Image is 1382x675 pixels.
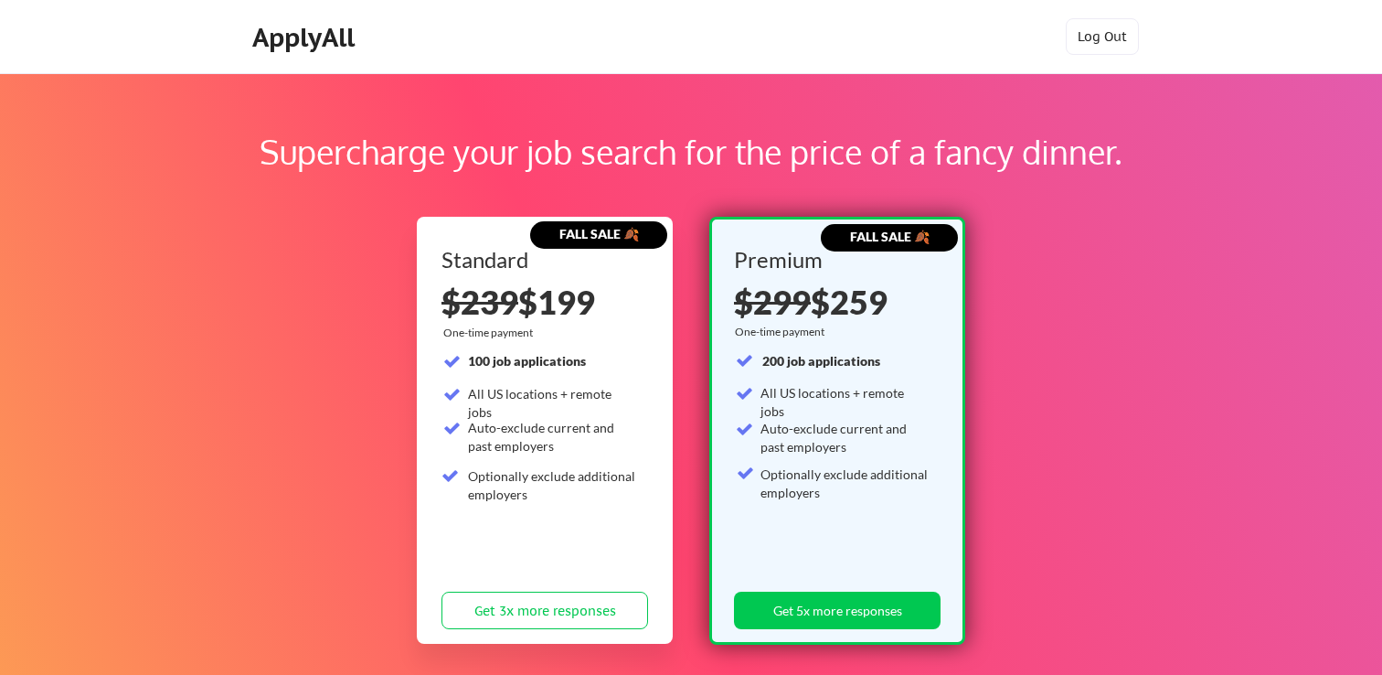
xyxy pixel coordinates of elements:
button: Get 5x more responses [734,592,941,629]
div: Supercharge your job search for the price of a fancy dinner. [117,127,1265,177]
div: ApplyAll [252,22,360,53]
s: $299 [734,282,811,322]
div: All US locations + remote jobs [760,384,930,420]
strong: 100 job applications [468,353,586,369]
strong: FALL SALE 🍂 [850,229,930,244]
strong: 200 job applications [762,353,880,369]
div: Auto-exclude current and past employers [760,420,930,455]
div: $259 [734,285,934,318]
div: Optionally exclude additional employers [468,467,637,503]
div: One-time payment [443,326,538,340]
div: Optionally exclude additional employers [760,466,930,501]
button: Get 3x more responses [441,592,648,629]
div: $199 [441,285,648,318]
div: One-time payment [735,325,830,339]
s: $239 [441,282,518,322]
div: All US locations + remote jobs [468,385,637,421]
div: Standard [441,249,642,271]
div: Auto-exclude current and past employers [468,419,637,455]
div: Premium [734,249,934,271]
strong: FALL SALE 🍂 [559,226,639,241]
button: Log Out [1066,18,1139,55]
